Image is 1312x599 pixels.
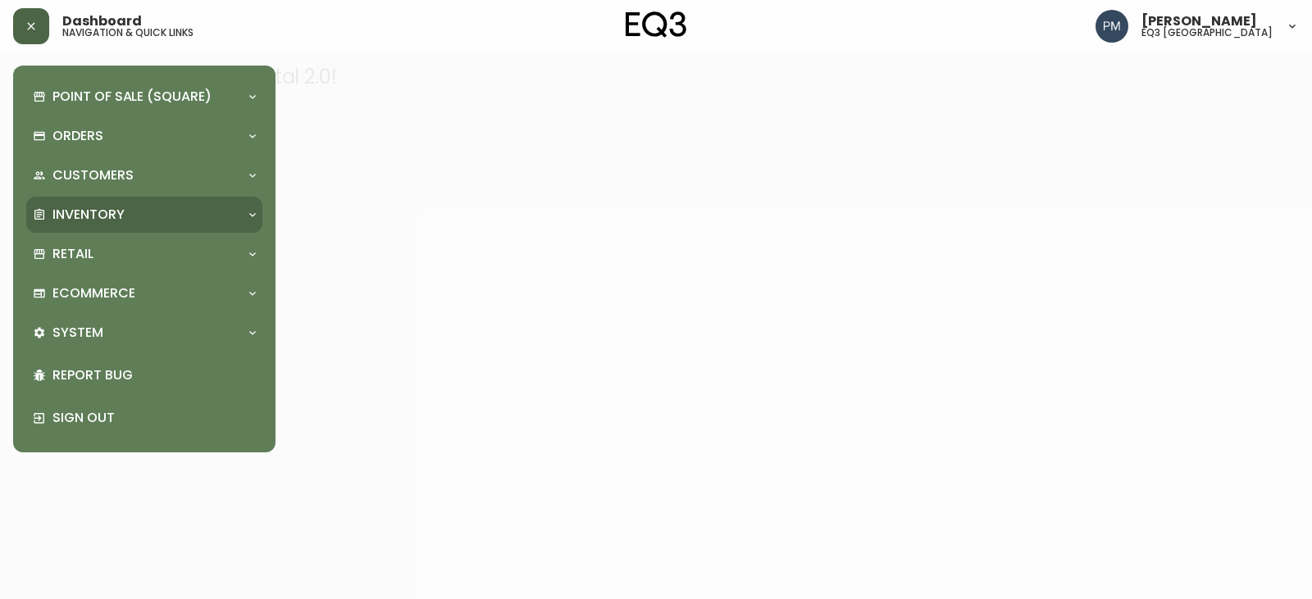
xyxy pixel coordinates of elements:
p: Customers [52,166,134,184]
h5: eq3 [GEOGRAPHIC_DATA] [1141,28,1273,38]
p: Inventory [52,206,125,224]
div: Report Bug [26,354,262,397]
img: logo [626,11,686,38]
p: Ecommerce [52,284,135,302]
div: Customers [26,157,262,193]
div: Retail [26,236,262,272]
div: Point of Sale (Square) [26,79,262,115]
span: [PERSON_NAME] [1141,15,1257,28]
h5: navigation & quick links [62,28,194,38]
div: Orders [26,118,262,154]
div: Inventory [26,197,262,233]
p: Retail [52,245,93,263]
div: Sign Out [26,397,262,439]
p: Sign Out [52,409,256,427]
div: System [26,315,262,351]
div: Ecommerce [26,275,262,311]
p: Point of Sale (Square) [52,88,212,106]
p: Report Bug [52,366,256,384]
span: Dashboard [62,15,142,28]
p: Orders [52,127,103,145]
img: 0a7c5790205149dfd4c0ba0a3a48f705 [1096,10,1128,43]
p: System [52,324,103,342]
